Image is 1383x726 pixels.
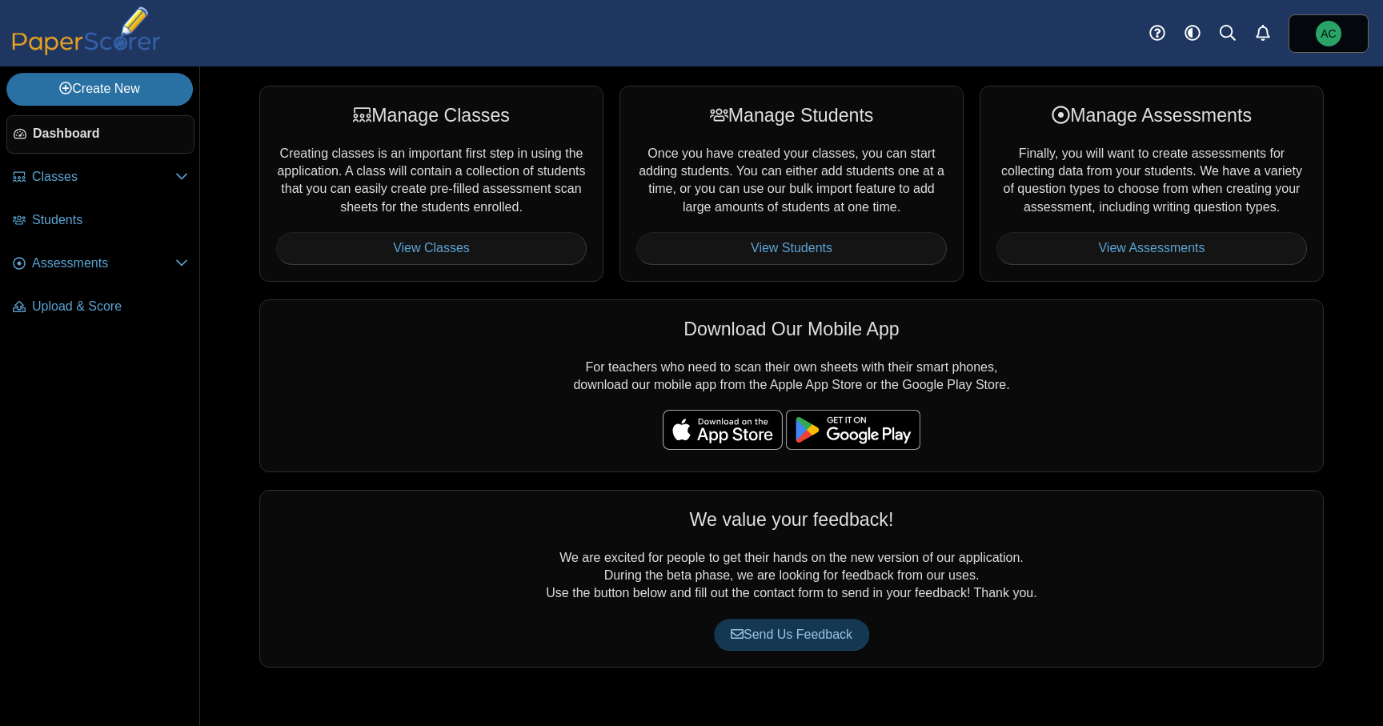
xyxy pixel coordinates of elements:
a: Andrew Christman [1289,14,1369,53]
a: View Assessments [996,232,1307,264]
img: PaperScorer [6,6,166,55]
a: Classes [6,158,194,197]
span: Send Us Feedback [731,628,852,641]
a: View Classes [276,232,587,264]
span: Classes [32,168,175,186]
a: Send Us Feedback [714,619,869,651]
div: Manage Classes [276,102,587,128]
span: Andrew Christman [1321,28,1336,39]
img: apple-store-badge.svg [663,410,783,450]
span: Students [32,211,188,229]
img: google-play-badge.png [786,410,920,450]
a: PaperScorer [6,44,166,58]
a: Upload & Score [6,288,194,327]
a: Alerts [1245,16,1281,51]
div: Download Our Mobile App [276,316,1307,342]
span: Dashboard [33,125,187,142]
div: We are excited for people to get their hands on the new version of our application. During the be... [259,490,1324,668]
a: Assessments [6,245,194,283]
div: Creating classes is an important first step in using the application. A class will contain a coll... [259,86,603,281]
a: Students [6,202,194,240]
a: Dashboard [6,115,194,154]
span: Assessments [32,255,175,272]
div: We value your feedback! [276,507,1307,532]
a: Create New [6,73,193,105]
div: Once you have created your classes, you can start adding students. You can either add students on... [619,86,964,281]
span: Andrew Christman [1316,21,1341,46]
div: For teachers who need to scan their own sheets with their smart phones, download our mobile app f... [259,299,1324,472]
a: View Students [636,232,947,264]
div: Finally, you will want to create assessments for collecting data from your students. We have a va... [980,86,1324,281]
div: Manage Assessments [996,102,1307,128]
span: Upload & Score [32,298,188,315]
div: Manage Students [636,102,947,128]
